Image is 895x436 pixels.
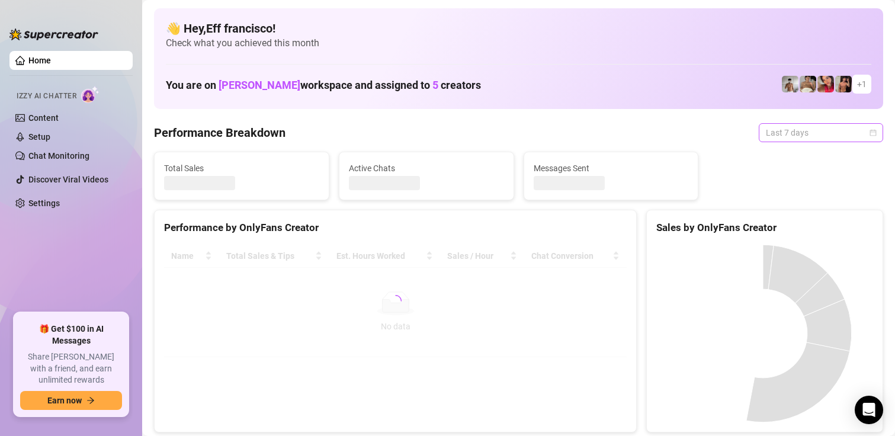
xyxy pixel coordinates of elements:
span: 🎁 Get $100 in AI Messages [20,323,122,347]
img: AI Chatter [81,86,100,103]
span: Messages Sent [534,162,689,175]
span: Share [PERSON_NAME] with a friend, and earn unlimited rewards [20,351,122,386]
a: Settings [28,198,60,208]
img: Zach [835,76,852,92]
span: [PERSON_NAME] [219,79,300,91]
span: Earn now [47,396,82,405]
span: calendar [870,129,877,136]
h4: Performance Breakdown [154,124,285,141]
img: Aussieboy_jfree [800,76,816,92]
span: Izzy AI Chatter [17,91,76,102]
span: Active Chats [349,162,504,175]
span: 5 [432,79,438,91]
div: Sales by OnlyFans Creator [656,220,873,236]
a: Content [28,113,59,123]
a: Home [28,56,51,65]
a: Discover Viral Videos [28,175,108,184]
button: Earn nowarrow-right [20,391,122,410]
span: loading [387,293,403,308]
img: aussieboy_j [782,76,798,92]
img: Vanessa [817,76,834,92]
div: Open Intercom Messenger [855,396,883,424]
h4: 👋 Hey, Eff francisco ! [166,20,871,37]
span: + 1 [857,78,867,91]
span: Total Sales [164,162,319,175]
div: Performance by OnlyFans Creator [164,220,627,236]
a: Chat Monitoring [28,151,89,161]
span: Last 7 days [766,124,876,142]
h1: You are on workspace and assigned to creators [166,79,481,92]
img: logo-BBDzfeDw.svg [9,28,98,40]
span: arrow-right [86,396,95,405]
a: Setup [28,132,50,142]
span: Check what you achieved this month [166,37,871,50]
